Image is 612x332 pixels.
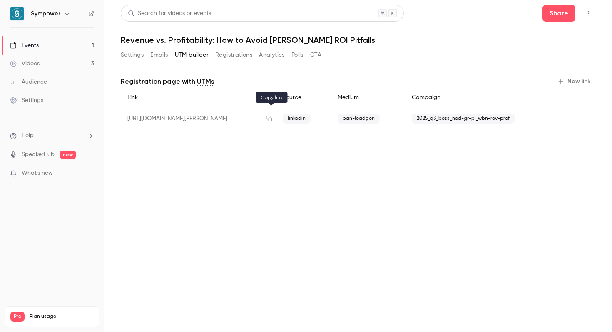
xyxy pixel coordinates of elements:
[121,77,214,87] p: Registration page with
[310,48,321,62] button: CTA
[150,48,168,62] button: Emails
[276,88,331,107] div: Source
[10,7,24,20] img: Sympower
[31,10,60,18] h6: Sympower
[121,107,276,131] div: [URL][DOMAIN_NAME][PERSON_NAME]
[10,96,43,104] div: Settings
[542,5,575,22] button: Share
[22,131,34,140] span: Help
[10,131,94,140] li: help-dropdown-opener
[197,77,214,87] a: UTMs
[283,114,311,124] span: linkedin
[412,114,515,124] span: 2025_q3_bess_nod-gr-pl_wbn-rev-prof
[291,48,304,62] button: Polls
[331,88,405,107] div: Medium
[175,48,209,62] button: UTM builder
[215,48,252,62] button: Registrations
[554,75,595,88] button: New link
[121,88,276,107] div: Link
[22,169,53,178] span: What's new
[405,88,560,107] div: Campaign
[30,313,94,320] span: Plan usage
[338,114,380,124] span: ban-leadgen
[10,78,47,86] div: Audience
[10,312,25,322] span: Pro
[10,41,39,50] div: Events
[121,48,144,62] button: Settings
[128,9,211,18] div: Search for videos or events
[60,151,76,159] span: new
[121,35,595,45] h1: Revenue vs. Profitability: How to Avoid [PERSON_NAME] ROI Pitfalls
[259,48,285,62] button: Analytics
[10,59,40,68] div: Videos
[22,150,55,159] a: SpeakerHub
